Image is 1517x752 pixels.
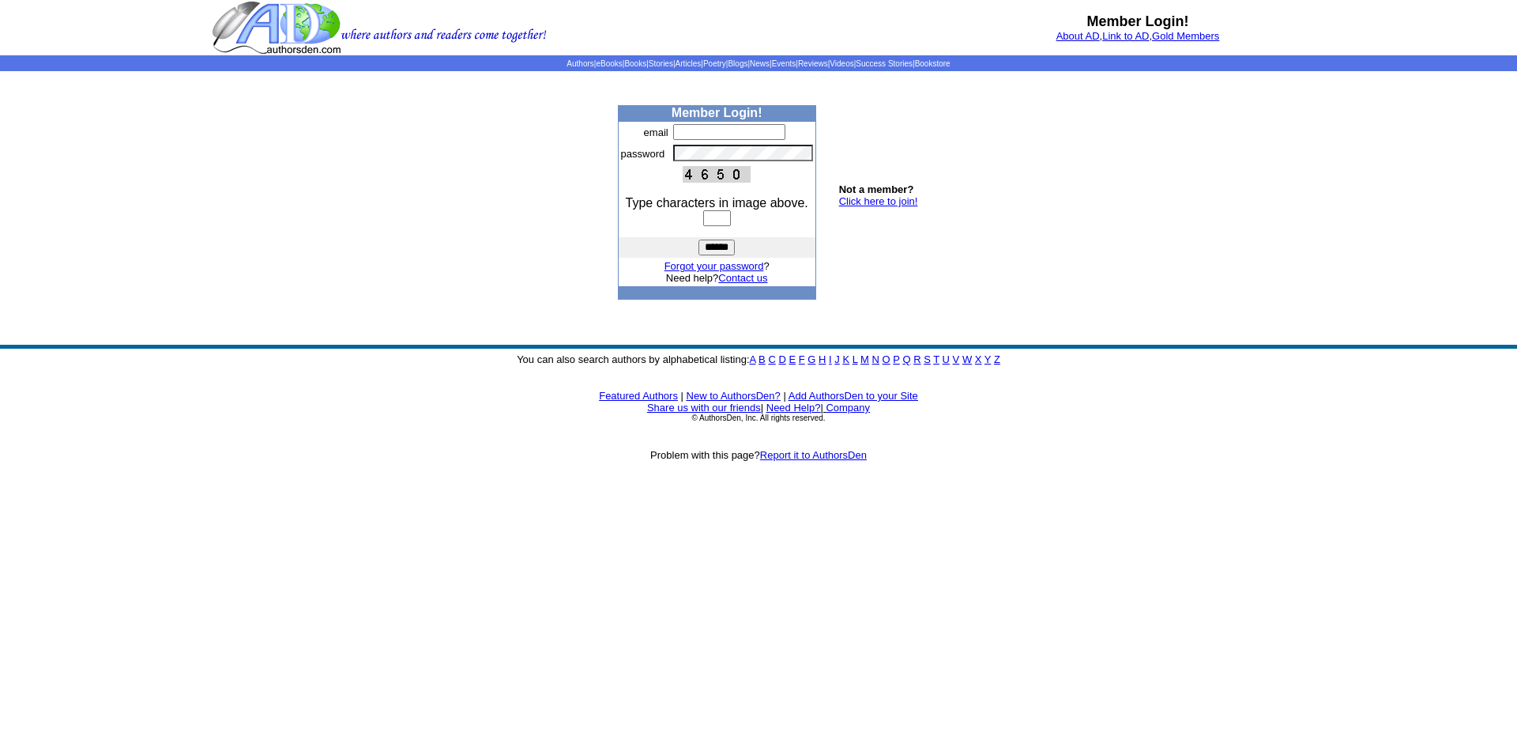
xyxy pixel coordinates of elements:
[839,195,918,207] a: Click here to join!
[681,390,683,402] font: |
[902,353,910,365] a: Q
[621,148,665,160] font: password
[599,390,678,402] a: Featured Authors
[650,449,867,461] font: Problem with this page?
[829,353,832,365] a: I
[718,272,767,284] a: Contact us
[798,59,828,68] a: Reviews
[778,353,785,365] a: D
[839,183,914,195] b: Not a member?
[664,260,764,272] a: Forgot your password
[1056,30,1220,42] font: , ,
[826,402,870,414] a: Company
[853,353,858,365] a: L
[872,353,879,365] a: N
[649,59,673,68] a: Stories
[933,353,939,365] a: T
[687,390,781,402] a: New to AuthorsDen?
[691,414,825,422] font: © AuthorsDen, Inc. All rights reserved.
[984,353,991,365] a: Y
[626,196,808,210] font: Type characters in image above.
[953,353,960,365] a: V
[962,353,972,365] a: W
[893,353,899,365] a: P
[913,353,920,365] a: R
[703,59,726,68] a: Poetry
[842,353,849,365] a: K
[683,166,751,183] img: This Is CAPTCHA Image
[924,353,931,365] a: S
[820,402,870,414] font: |
[830,59,853,68] a: Videos
[1152,30,1219,42] a: Gold Members
[672,106,762,119] b: Member Login!
[994,353,1000,365] a: Z
[1102,30,1149,42] a: Link to AD
[750,353,756,365] a: A
[567,59,593,68] a: Authors
[517,353,1000,365] font: You can also search authors by alphabetical listing:
[676,59,702,68] a: Articles
[1087,13,1189,29] b: Member Login!
[761,402,763,414] font: |
[624,59,646,68] a: Books
[728,59,747,68] a: Blogs
[664,260,770,272] font: ?
[975,353,982,365] a: X
[768,353,775,365] a: C
[789,353,796,365] a: E
[666,272,768,284] font: Need help?
[789,390,918,402] a: Add AuthorsDen to your Site
[883,353,890,365] a: O
[644,127,668,138] font: email
[834,353,840,365] a: J
[750,59,770,68] a: News
[647,402,761,414] a: Share us with our friends
[915,59,950,68] a: Bookstore
[856,59,913,68] a: Success Stories
[1056,30,1100,42] a: About AD
[766,402,821,414] a: Need Help?
[760,449,867,461] a: Report it to AuthorsDen
[799,353,805,365] a: F
[819,353,826,365] a: H
[567,59,950,68] span: | | | | | | | | | | | |
[943,353,950,365] a: U
[860,353,869,365] a: M
[758,353,766,365] a: B
[807,353,815,365] a: G
[596,59,622,68] a: eBooks
[772,59,796,68] a: Events
[783,390,785,402] font: |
